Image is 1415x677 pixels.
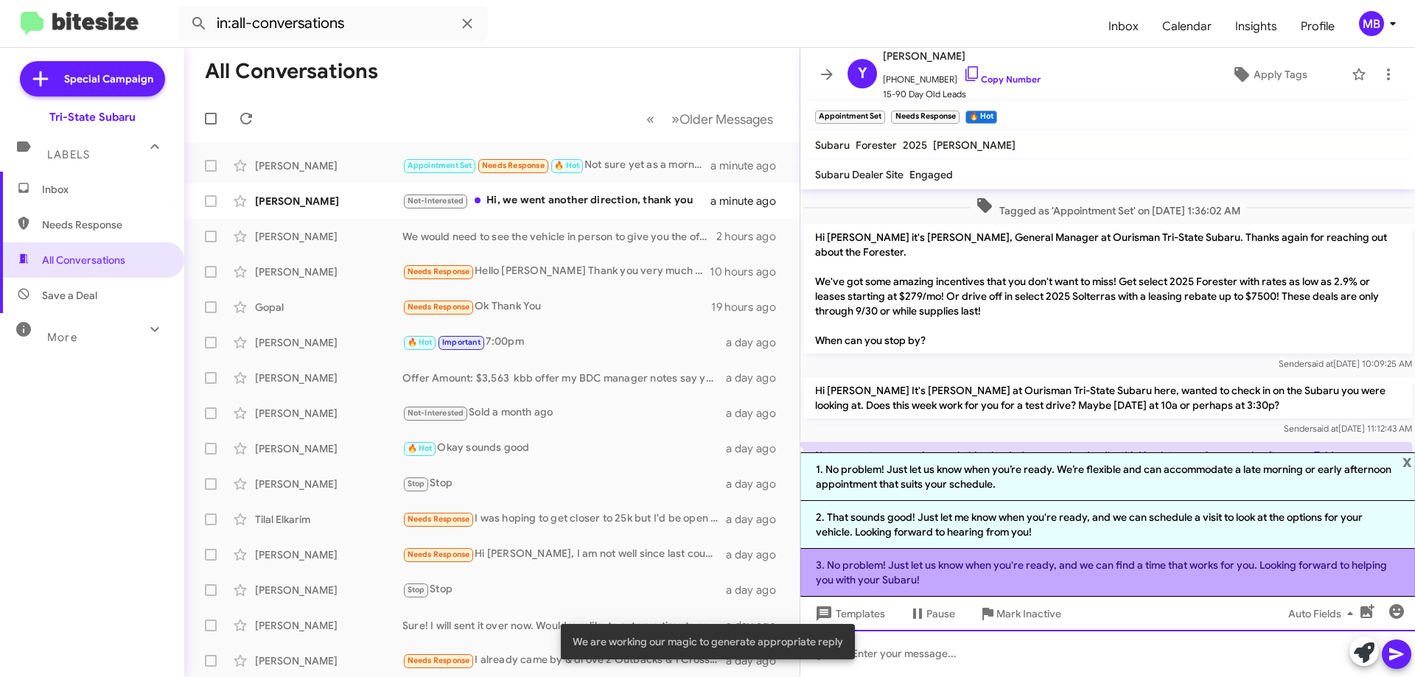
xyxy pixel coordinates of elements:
[897,600,967,627] button: Pause
[42,288,97,303] span: Save a Deal
[255,547,402,562] div: [PERSON_NAME]
[815,111,885,124] small: Appointment Set
[255,583,402,597] div: [PERSON_NAME]
[47,148,90,161] span: Labels
[402,546,726,563] div: Hi [PERSON_NAME], I am not well since last couple of days, sorry couldn't reply to you. I wont be...
[883,47,1041,65] span: [PERSON_NAME]
[402,475,726,492] div: Stop
[408,196,464,206] span: Not-Interested
[402,263,710,280] div: Hello [PERSON_NAME] Thank you very much for our conversations, you have been very informative and...
[255,264,402,279] div: [PERSON_NAME]
[679,111,773,127] span: Older Messages
[408,550,470,559] span: Needs Response
[800,600,897,627] button: Templates
[1307,358,1333,369] span: said at
[967,600,1073,627] button: Mark Inactive
[970,197,1246,218] span: Tagged as 'Appointment Set' on [DATE] 1:36:02 AM
[710,264,788,279] div: 10 hours ago
[726,477,788,491] div: a day ago
[408,585,425,594] span: Stop
[255,229,402,244] div: [PERSON_NAME]
[858,62,867,85] span: Y
[1193,61,1344,88] button: Apply Tags
[255,512,402,527] div: Tilal Elkarim
[663,104,782,134] button: Next
[408,514,470,524] span: Needs Response
[255,158,402,173] div: [PERSON_NAME]
[255,618,402,633] div: [PERSON_NAME]
[255,300,402,315] div: Gopal
[255,653,402,668] div: [PERSON_NAME]
[408,479,425,488] span: Stop
[1276,600,1371,627] button: Auto Fields
[646,110,654,128] span: «
[815,138,850,152] span: Subaru
[408,267,470,276] span: Needs Response
[573,634,843,649] span: We are working our magic to generate appropriate reply
[47,331,77,344] span: More
[1402,452,1412,470] span: x
[963,74,1041,85] a: Copy Number
[442,337,481,347] span: Important
[255,441,402,456] div: [PERSON_NAME]
[800,501,1415,549] li: 2. That sounds good! Just let me know when you're ready, and we can schedule a visit to look at t...
[856,138,897,152] span: Forester
[402,618,726,633] div: Sure! I will sent it over now. Would you like to set up a time to come in and see it?
[178,6,488,41] input: Search
[1288,600,1359,627] span: Auto Fields
[710,158,788,173] div: a minute ago
[812,600,885,627] span: Templates
[883,87,1041,102] span: 15-90 Day Old Leads
[803,442,1412,483] p: Not sure yet as a morning work thing landed on my calendar. I'm thinking late morning or early af...
[1346,11,1399,36] button: MB
[408,408,464,418] span: Not-Interested
[205,60,378,83] h1: All Conversations
[408,302,470,312] span: Needs Response
[1279,358,1412,369] span: Sender [DATE] 10:09:25 AM
[926,600,955,627] span: Pause
[482,161,545,170] span: Needs Response
[883,65,1041,87] span: [PHONE_NUMBER]
[402,192,710,209] div: Hi, we went another direction, thank you
[996,600,1061,627] span: Mark Inactive
[891,111,959,124] small: Needs Response
[903,138,927,152] span: 2025
[255,406,402,421] div: [PERSON_NAME]
[965,111,997,124] small: 🔥 Hot
[711,300,788,315] div: 19 hours ago
[716,229,788,244] div: 2 hours ago
[815,168,904,181] span: Subaru Dealer Site
[803,377,1412,418] p: Hi [PERSON_NAME] It's [PERSON_NAME] at Ourisman Tri-State Subaru here, wanted to check in on the ...
[1284,423,1412,434] span: Sender [DATE] 11:12:43 AM
[726,512,788,527] div: a day ago
[402,511,726,527] div: I was hoping to get closer to 25k but I'd be open to hearing what you can offer
[255,335,402,350] div: [PERSON_NAME]
[402,440,726,457] div: Okay sounds good
[803,224,1412,354] p: Hi [PERSON_NAME] it's [PERSON_NAME], General Manager at Ourisman Tri-State Subaru. Thanks again f...
[49,110,136,124] div: Tri-State Subaru
[42,217,167,232] span: Needs Response
[933,138,1016,152] span: [PERSON_NAME]
[1150,5,1223,48] a: Calendar
[408,161,472,170] span: Appointment Set
[408,656,470,665] span: Needs Response
[800,452,1415,501] li: 1. No problem! Just let us know when you’re ready. We’re flexible and can accommodate a late morn...
[408,443,433,453] span: 🔥 Hot
[1289,5,1346,48] span: Profile
[726,406,788,421] div: a day ago
[402,298,711,315] div: Ok Thank You
[1223,5,1289,48] a: Insights
[1359,11,1384,36] div: MB
[800,549,1415,597] li: 3. No problem! Just let us know when you're ready, and we can find a time that works for you. Loo...
[255,194,402,208] div: [PERSON_NAME]
[402,157,710,174] div: Not sure yet as a morning work thing landed on my calendar. I'm thinking late morning or early af...
[402,371,726,385] div: Offer Amount: $3,563 kbb offer my BDC manager notes say your passing it on to your son let us kno...
[1313,423,1338,434] span: said at
[1097,5,1150,48] span: Inbox
[402,229,716,244] div: We would need to see the vehicle in person to give you the offer. Do you have time to stop in for...
[402,652,726,669] div: I already came by & drove 2 Outbacks & 1 Crosstrek. Your reps was awesome, but my Subaru 'lust' w...
[402,404,726,421] div: Sold a month ago
[255,477,402,491] div: [PERSON_NAME]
